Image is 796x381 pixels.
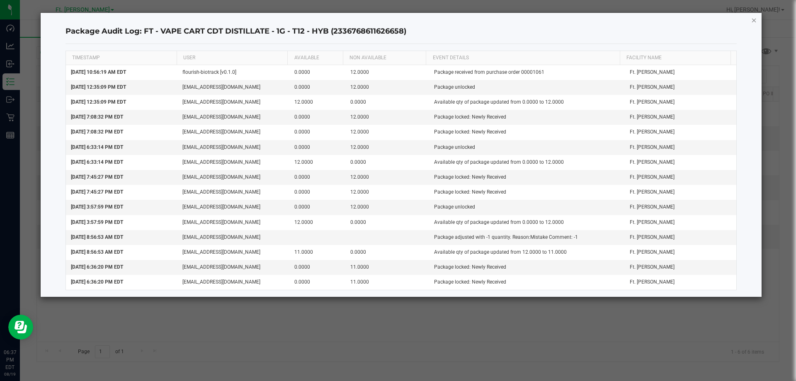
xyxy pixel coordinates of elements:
iframe: Resource center [8,315,33,340]
td: 12.0000 [345,140,429,155]
span: [DATE] 3:57:59 PM EDT [71,204,123,210]
td: 12.0000 [345,200,429,215]
td: Ft. [PERSON_NAME] [625,125,737,140]
span: [DATE] 6:33:14 PM EDT [71,144,123,150]
td: Ft. [PERSON_NAME] [625,155,737,170]
td: [EMAIL_ADDRESS][DOMAIN_NAME] [177,245,289,260]
td: Package locked: Newly Received [429,170,625,185]
td: 12.0000 [345,65,429,80]
td: [EMAIL_ADDRESS][DOMAIN_NAME] [177,260,289,275]
td: Ft. [PERSON_NAME] [625,95,737,110]
td: [EMAIL_ADDRESS][DOMAIN_NAME] [177,275,289,289]
td: Ft. [PERSON_NAME] [625,140,737,155]
td: Package locked: Newly Received [429,185,625,200]
th: Facility Name [620,51,730,65]
td: flourish-biotrack [v0.1.0] [177,65,289,80]
td: Available qty of package updated from 0.0000 to 12.0000 [429,95,625,110]
td: Ft. [PERSON_NAME] [625,185,737,200]
td: 11.0000 [345,275,429,289]
td: 12.0000 [289,155,345,170]
span: [DATE] 6:33:14 PM EDT [71,159,123,165]
th: AVAILABLE [287,51,343,65]
td: Ft. [PERSON_NAME] [625,230,737,245]
td: [EMAIL_ADDRESS][DOMAIN_NAME] [177,80,289,95]
td: Ft. [PERSON_NAME] [625,200,737,215]
td: Package locked: Newly Received [429,260,625,275]
td: Available qty of package updated from 0.0000 to 12.0000 [429,215,625,230]
span: [DATE] 8:56:53 AM EDT [71,249,123,255]
td: 0.0000 [289,170,345,185]
td: 12.0000 [289,215,345,230]
td: Ft. [PERSON_NAME] [625,80,737,95]
td: Package unlocked [429,140,625,155]
td: Ft. [PERSON_NAME] [625,215,737,230]
span: [DATE] 7:08:32 PM EDT [71,114,123,120]
td: 0.0000 [345,155,429,170]
td: Ft. [PERSON_NAME] [625,260,737,275]
td: [EMAIL_ADDRESS][DOMAIN_NAME] [177,125,289,140]
th: USER [177,51,287,65]
td: Ft. [PERSON_NAME] [625,275,737,289]
td: 0.0000 [289,140,345,155]
td: [EMAIL_ADDRESS][DOMAIN_NAME] [177,230,289,245]
td: 0.0000 [289,65,345,80]
td: 0.0000 [345,95,429,110]
td: Package adjusted with -1 quantity. Reason:Mistake Comment: -1 [429,230,625,245]
td: [EMAIL_ADDRESS][DOMAIN_NAME] [177,140,289,155]
span: [DATE] 8:56:53 AM EDT [71,234,123,240]
td: Ft. [PERSON_NAME] [625,245,737,260]
td: [EMAIL_ADDRESS][DOMAIN_NAME] [177,155,289,170]
td: Package locked: Newly Received [429,125,625,140]
span: [DATE] 3:57:59 PM EDT [71,219,123,225]
td: Ft. [PERSON_NAME] [625,170,737,185]
td: 12.0000 [289,95,345,110]
span: [DATE] 6:36:20 PM EDT [71,279,123,285]
td: 0.0000 [289,275,345,289]
td: 0.0000 [289,80,345,95]
span: [DATE] 7:45:27 PM EDT [71,174,123,180]
td: 11.0000 [345,260,429,275]
span: [DATE] 7:45:27 PM EDT [71,189,123,195]
td: 12.0000 [345,80,429,95]
td: 12.0000 [345,185,429,200]
td: Ft. [PERSON_NAME] [625,65,737,80]
span: [DATE] 6:36:20 PM EDT [71,264,123,270]
th: TIMESTAMP [66,51,177,65]
td: 0.0000 [289,185,345,200]
td: Package unlocked [429,200,625,215]
td: 12.0000 [345,125,429,140]
td: 0.0000 [289,125,345,140]
td: 0.0000 [289,260,345,275]
td: Available qty of package updated from 0.0000 to 12.0000 [429,155,625,170]
span: [DATE] 12:35:09 PM EDT [71,99,126,105]
td: [EMAIL_ADDRESS][DOMAIN_NAME] [177,215,289,230]
span: [DATE] 7:08:32 PM EDT [71,129,123,135]
td: 12.0000 [345,170,429,185]
td: [EMAIL_ADDRESS][DOMAIN_NAME] [177,110,289,125]
td: 0.0000 [289,110,345,125]
h4: Package Audit Log: FT - VAPE CART CDT DISTILLATE - 1G - T12 - HYB (2336768611626658) [66,26,737,37]
td: [EMAIL_ADDRESS][DOMAIN_NAME] [177,185,289,200]
td: [EMAIL_ADDRESS][DOMAIN_NAME] [177,170,289,185]
span: [DATE] 10:56:19 AM EDT [71,69,126,75]
td: Package locked: Newly Received [429,110,625,125]
td: [EMAIL_ADDRESS][DOMAIN_NAME] [177,200,289,215]
td: Package received from purchase order 00001061 [429,65,625,80]
th: NON AVAILABLE [343,51,426,65]
td: Package locked: Newly Received [429,275,625,289]
td: 0.0000 [345,245,429,260]
td: Package unlocked [429,80,625,95]
th: EVENT DETAILS [426,51,620,65]
td: 12.0000 [345,110,429,125]
td: 11.0000 [289,245,345,260]
td: 0.0000 [289,200,345,215]
td: 0.0000 [345,215,429,230]
span: [DATE] 12:35:09 PM EDT [71,84,126,90]
td: [EMAIL_ADDRESS][DOMAIN_NAME] [177,95,289,110]
td: Available qty of package updated from 12.0000 to 11.0000 [429,245,625,260]
td: Ft. [PERSON_NAME] [625,110,737,125]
